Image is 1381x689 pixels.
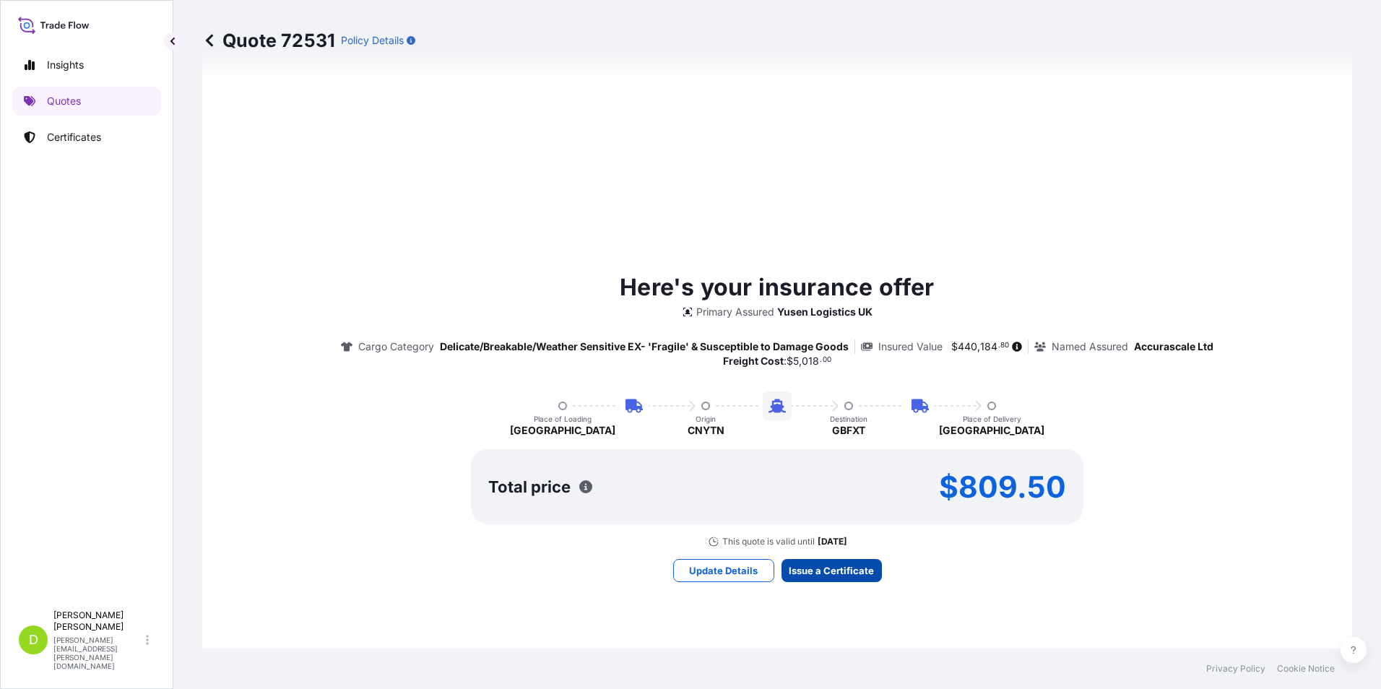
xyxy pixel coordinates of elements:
a: Privacy Policy [1206,663,1265,675]
span: 00 [823,357,831,363]
p: Primary Assured [696,305,774,319]
p: Accurascale Ltd [1134,339,1213,354]
span: . [998,343,1000,348]
p: [GEOGRAPHIC_DATA] [510,423,615,438]
p: Quotes [47,94,81,108]
p: [PERSON_NAME] [PERSON_NAME] [53,610,143,633]
p: CNYTN [688,423,724,438]
p: Delicate/Breakable/Weather Sensitive EX- 'Fragile' & Susceptible to Damage Goods [440,339,849,354]
p: [GEOGRAPHIC_DATA] [939,423,1044,438]
p: Issue a Certificate [789,563,874,578]
button: Update Details [673,559,774,582]
b: Freight Cost [723,355,784,367]
span: 5 [793,356,799,366]
span: , [799,356,802,366]
p: This quote is valid until [722,536,815,547]
p: Total price [488,480,571,494]
p: Named Assured [1052,339,1128,354]
p: [PERSON_NAME][EMAIL_ADDRESS][PERSON_NAME][DOMAIN_NAME] [53,636,143,670]
span: 80 [1000,343,1009,348]
span: , [977,342,980,352]
p: Policy Details [341,33,404,48]
button: Issue a Certificate [782,559,882,582]
a: Insights [12,51,161,79]
p: Quote 72531 [202,29,335,52]
p: Place of Delivery [963,415,1021,423]
p: Destination [830,415,867,423]
span: $ [951,342,958,352]
p: Place of Loading [534,415,592,423]
p: : [723,354,831,368]
p: [DATE] [818,536,847,547]
p: Here's your insurance offer [620,270,934,305]
span: $ [787,356,793,366]
p: $809.50 [939,475,1066,498]
p: Cargo Category [358,339,434,354]
p: Insured Value [878,339,943,354]
p: Yusen Logistics UK [777,305,873,319]
p: Origin [696,415,716,423]
a: Quotes [12,87,161,116]
span: . [820,357,822,363]
a: Certificates [12,123,161,152]
span: 184 [980,342,997,352]
span: D [29,633,38,647]
p: Certificates [47,130,101,144]
a: Cookie Notice [1277,663,1335,675]
p: Insights [47,58,84,72]
span: 018 [802,356,819,366]
p: Update Details [689,563,758,578]
p: GBFXT [832,423,865,438]
span: 440 [958,342,977,352]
